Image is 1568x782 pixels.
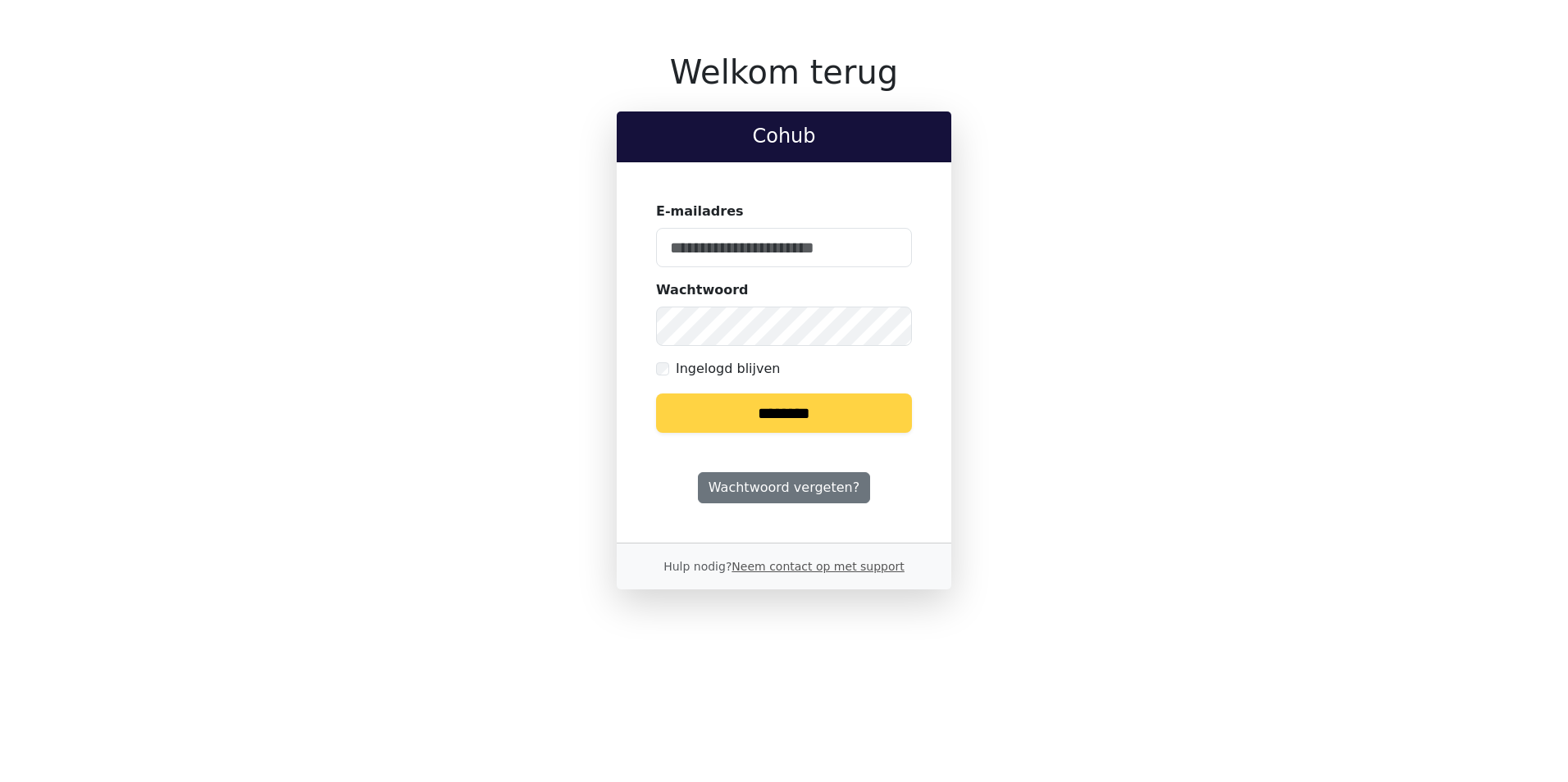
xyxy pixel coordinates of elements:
[732,560,904,573] a: Neem contact op met support
[676,359,780,379] label: Ingelogd blijven
[617,52,951,92] h1: Welkom terug
[698,472,870,503] a: Wachtwoord vergeten?
[656,202,744,221] label: E-mailadres
[663,560,905,573] small: Hulp nodig?
[630,125,938,148] h2: Cohub
[656,280,749,300] label: Wachtwoord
